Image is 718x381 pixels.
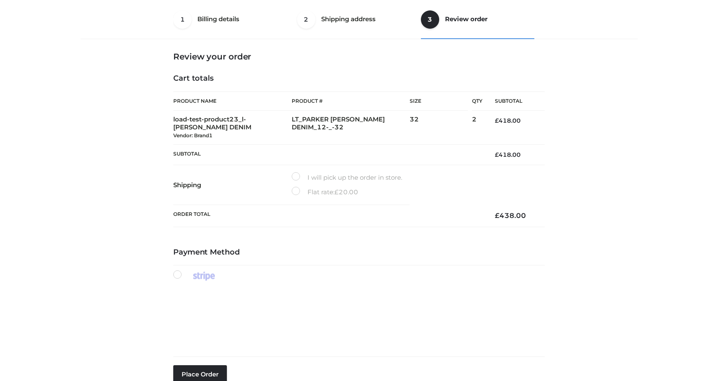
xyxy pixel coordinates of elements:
[292,92,410,111] th: Product #
[173,132,212,139] small: Vendor: Brand1
[292,111,410,144] td: LT_PARKER [PERSON_NAME] DENIM_12-_-32
[334,188,339,196] span: £
[173,111,292,144] td: load-test-product23_l-[PERSON_NAME] DENIM
[173,248,545,257] h4: Payment Method
[292,172,402,183] label: I will pick up the order in store.
[495,151,499,158] span: £
[172,290,543,343] iframe: Secure payment input frame
[495,211,499,220] span: £
[173,165,292,205] th: Shipping
[495,117,499,124] span: £
[495,117,521,124] bdi: 418.00
[495,211,526,220] bdi: 438.00
[472,111,482,144] td: 2
[495,151,521,158] bdi: 418.00
[173,205,482,227] th: Order Total
[173,74,545,83] h4: Cart totals
[472,92,482,111] th: Qty
[173,92,292,111] th: Product Name
[410,92,468,111] th: Size
[292,187,358,198] label: Flat rate:
[334,188,358,196] bdi: 20.00
[173,52,545,62] h3: Review your order
[482,92,545,111] th: Subtotal
[173,144,482,165] th: Subtotal
[410,111,472,144] td: 32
